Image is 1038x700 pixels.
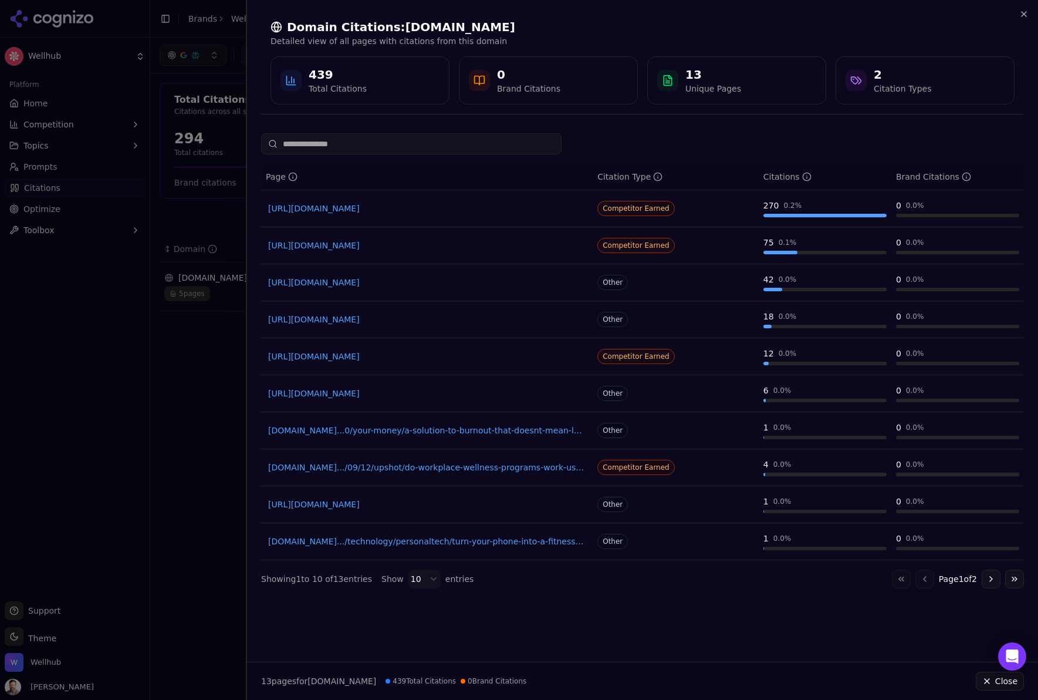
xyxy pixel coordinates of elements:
[773,534,792,543] div: 0.0 %
[874,66,931,83] div: 2
[307,677,376,686] span: [DOMAIN_NAME]
[268,277,586,288] a: [URL][DOMAIN_NAME]
[896,171,971,183] div: Brand Citations
[906,201,924,210] div: 0.0 %
[381,573,404,585] span: Show
[763,311,774,322] div: 18
[261,164,593,190] th: page
[906,460,924,469] div: 0.0 %
[261,675,376,687] p: page s for
[773,460,792,469] div: 0.0 %
[268,240,586,251] a: [URL][DOMAIN_NAME]
[896,311,901,322] div: 0
[597,423,628,438] span: Other
[896,533,901,544] div: 0
[939,573,977,585] span: Page 1 of 2
[268,314,586,325] a: [URL][DOMAIN_NAME]
[597,312,628,327] span: Other
[597,349,675,364] span: Competitor Earned
[763,496,769,507] div: 1
[906,497,924,506] div: 0.0 %
[597,238,675,253] span: Competitor Earned
[896,237,901,248] div: 0
[763,274,774,285] div: 42
[763,200,779,211] div: 270
[593,164,759,190] th: citationTypes
[896,200,901,211] div: 0
[597,460,675,475] span: Competitor Earned
[896,274,901,285] div: 0
[906,349,924,358] div: 0.0 %
[597,275,628,290] span: Other
[779,312,797,321] div: 0.0 %
[271,19,1015,35] h2: Domain Citations: [DOMAIN_NAME]
[763,459,769,470] div: 4
[597,534,628,549] span: Other
[497,66,560,83] div: 0
[597,497,628,512] span: Other
[461,677,526,686] span: 0 Brand Citations
[763,422,769,433] div: 1
[268,499,586,510] a: [URL][DOMAIN_NAME]
[896,496,901,507] div: 0
[268,351,586,362] a: [URL][DOMAIN_NAME]
[784,201,802,210] div: 0.2 %
[386,677,456,686] span: 439 Total Citations
[763,385,769,396] div: 6
[773,497,792,506] div: 0.0 %
[779,275,797,284] div: 0.0 %
[685,66,741,83] div: 13
[891,164,1024,190] th: brandCitationCount
[779,238,797,247] div: 0.1 %
[763,171,812,183] div: Citations
[268,536,586,547] a: [DOMAIN_NAME].../technology/personaltech/turn-your-phone-into-a-fitness-coach.html
[445,573,474,585] span: entries
[597,201,675,216] span: Competitor Earned
[773,423,792,432] div: 0.0 %
[268,203,586,214] a: [URL][DOMAIN_NAME]
[597,386,628,401] span: Other
[763,237,774,248] div: 75
[261,677,272,686] span: 13
[896,348,901,359] div: 0
[268,388,586,399] a: [URL][DOMAIN_NAME]
[268,425,586,436] a: [DOMAIN_NAME]...0/your-money/a-solution-to-burnout-that-doesnt-mean-less-work.html
[906,534,924,543] div: 0.0 %
[268,462,586,473] a: [DOMAIN_NAME].../09/12/upshot/do-workplace-wellness-programs-work-usually-not.html
[271,35,1015,47] p: Detailed view of all pages with citations from this domain
[261,573,372,585] div: Showing 1 to 10 of 13 entries
[896,422,901,433] div: 0
[874,83,931,95] div: Citation Types
[497,83,560,95] div: Brand Citations
[906,386,924,395] div: 0.0 %
[906,275,924,284] div: 0.0 %
[685,83,741,95] div: Unique Pages
[309,66,367,83] div: 439
[779,349,797,358] div: 0.0 %
[906,423,924,432] div: 0.0 %
[896,459,901,470] div: 0
[906,238,924,247] div: 0.0 %
[309,83,367,95] div: Total Citations
[773,386,792,395] div: 0.0 %
[763,348,774,359] div: 12
[763,533,769,544] div: 1
[597,171,662,183] div: Citation Type
[896,385,901,396] div: 0
[976,672,1024,691] button: Close
[906,312,924,321] div: 0.0 %
[759,164,891,190] th: totalCitationCount
[261,164,1024,560] div: Data table
[266,171,297,183] div: Page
